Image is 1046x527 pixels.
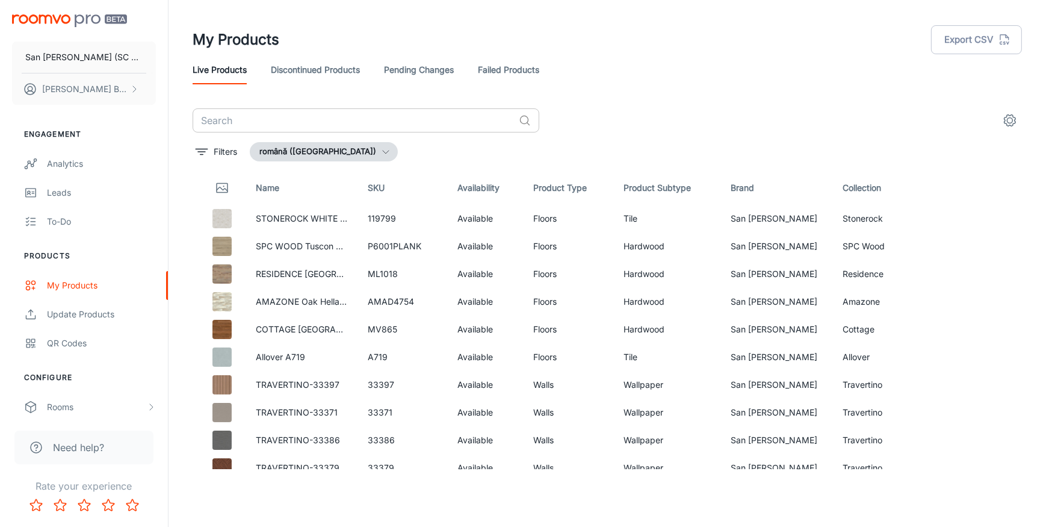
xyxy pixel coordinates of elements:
[614,232,721,260] td: Hardwood
[47,215,156,228] div: To-do
[256,435,340,445] a: TRAVERTINO-33386
[271,55,360,84] a: Discontinued Products
[12,42,156,73] button: San [PERSON_NAME] (SC San Marco Design SRL)
[524,343,614,371] td: Floors
[524,260,614,288] td: Floors
[193,29,279,51] h1: My Products
[256,324,438,334] a: COTTAGE [GEOGRAPHIC_DATA] Teak MV865
[250,142,398,161] button: română ([GEOGRAPHIC_DATA])
[358,399,448,426] td: 33371
[256,269,423,279] a: RESIDENCE [GEOGRAPHIC_DATA] ML1018
[384,55,454,84] a: Pending Changes
[614,316,721,343] td: Hardwood
[358,205,448,232] td: 119799
[47,308,156,321] div: Update Products
[193,108,514,133] input: Search
[246,171,358,205] th: Name
[931,25,1022,54] button: Export CSV
[614,260,721,288] td: Hardwood
[478,55,539,84] a: Failed Products
[47,337,156,350] div: QR Codes
[721,232,833,260] td: San [PERSON_NAME]
[524,288,614,316] td: Floors
[215,181,229,195] svg: Thumbnail
[524,171,614,205] th: Product Type
[721,343,833,371] td: San [PERSON_NAME]
[448,371,524,399] td: Available
[524,399,614,426] td: Walls
[12,73,156,105] button: [PERSON_NAME] BIZGA
[448,426,524,454] td: Available
[12,14,127,27] img: Roomvo PRO Beta
[256,296,368,307] a: AMAZONE Oak Hella D4754
[614,426,721,454] td: Wallpaper
[358,232,448,260] td: P6001PLANK
[614,454,721,482] td: Wallpaper
[448,399,524,426] td: Available
[524,426,614,454] td: Walls
[721,288,833,316] td: San [PERSON_NAME]
[47,401,146,414] div: Rooms
[721,205,833,232] td: San [PERSON_NAME]
[833,316,911,343] td: Cottage
[721,316,833,343] td: San [PERSON_NAME]
[358,171,448,205] th: SKU
[614,288,721,316] td: Hardwood
[833,205,911,232] td: Stonerock
[448,205,524,232] td: Available
[448,288,524,316] td: Available
[256,463,339,473] a: TRAVERTINO-33379
[721,426,833,454] td: San [PERSON_NAME]
[358,371,448,399] td: 33397
[721,171,833,205] th: Brand
[256,213,394,223] a: STONEROCK WHITE STONE 15X15
[193,142,240,161] button: filter
[448,260,524,288] td: Available
[47,186,156,199] div: Leads
[256,407,338,417] a: TRAVERTINO-33371
[524,316,614,343] td: Floors
[524,371,614,399] td: Walls
[358,343,448,371] td: A719
[120,493,144,517] button: Rate 5 star
[833,288,911,316] td: Amazone
[256,352,305,362] a: Allover A719
[48,493,72,517] button: Rate 2 star
[833,371,911,399] td: Travertino
[256,379,339,390] a: TRAVERTINO-33397
[358,454,448,482] td: 33379
[72,493,96,517] button: Rate 3 star
[47,279,156,292] div: My Products
[42,83,127,96] p: [PERSON_NAME] BIZGA
[998,108,1022,133] button: settings
[47,157,156,170] div: Analytics
[614,171,721,205] th: Product Subtype
[833,343,911,371] td: Allover
[721,371,833,399] td: San [PERSON_NAME]
[96,493,120,517] button: Rate 4 star
[256,241,380,251] a: SPC WOOD Tuscon Oak P6001
[24,493,48,517] button: Rate 1 star
[833,260,911,288] td: Residence
[358,260,448,288] td: ML1018
[524,454,614,482] td: Walls
[614,205,721,232] td: Tile
[833,426,911,454] td: Travertino
[358,426,448,454] td: 33386
[614,371,721,399] td: Wallpaper
[214,145,237,158] p: Filters
[614,399,721,426] td: Wallpaper
[721,399,833,426] td: San [PERSON_NAME]
[193,55,247,84] a: Live Products
[833,171,911,205] th: Collection
[10,479,158,493] p: Rate your experience
[448,232,524,260] td: Available
[448,316,524,343] td: Available
[448,454,524,482] td: Available
[721,454,833,482] td: San [PERSON_NAME]
[53,440,104,455] span: Need help?
[833,454,911,482] td: Travertino
[833,232,911,260] td: SPC Wood
[524,205,614,232] td: Floors
[614,343,721,371] td: Tile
